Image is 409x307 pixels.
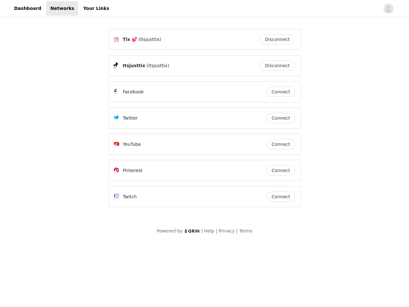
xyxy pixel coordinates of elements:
[259,34,295,44] button: Disconnect
[79,1,113,16] a: Your Links
[157,228,182,233] span: Powered by
[219,228,235,233] a: Privacy
[266,87,295,97] button: Connect
[123,89,144,95] p: Facebook
[123,167,143,174] p: Pinterest
[123,62,145,69] span: Itsjusttix
[201,228,203,233] span: |
[123,141,141,148] p: YouTube
[46,1,78,16] a: Networks
[236,228,238,233] span: |
[385,4,391,14] div: avatar
[216,228,217,233] span: |
[204,228,214,233] a: Help
[266,113,295,123] button: Connect
[123,36,137,43] span: Tix 💕
[138,36,161,43] span: (itsjusttix)
[10,1,45,16] a: Dashboard
[147,62,169,69] span: (itsjusttix)
[123,115,138,122] p: Twitter
[259,60,295,71] button: Disconnect
[266,192,295,202] button: Connect
[123,193,137,200] p: Twitch
[266,165,295,176] button: Connect
[114,37,119,42] img: Instagram Icon
[239,228,252,233] a: Terms
[266,139,295,149] button: Connect
[184,229,200,233] img: logo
